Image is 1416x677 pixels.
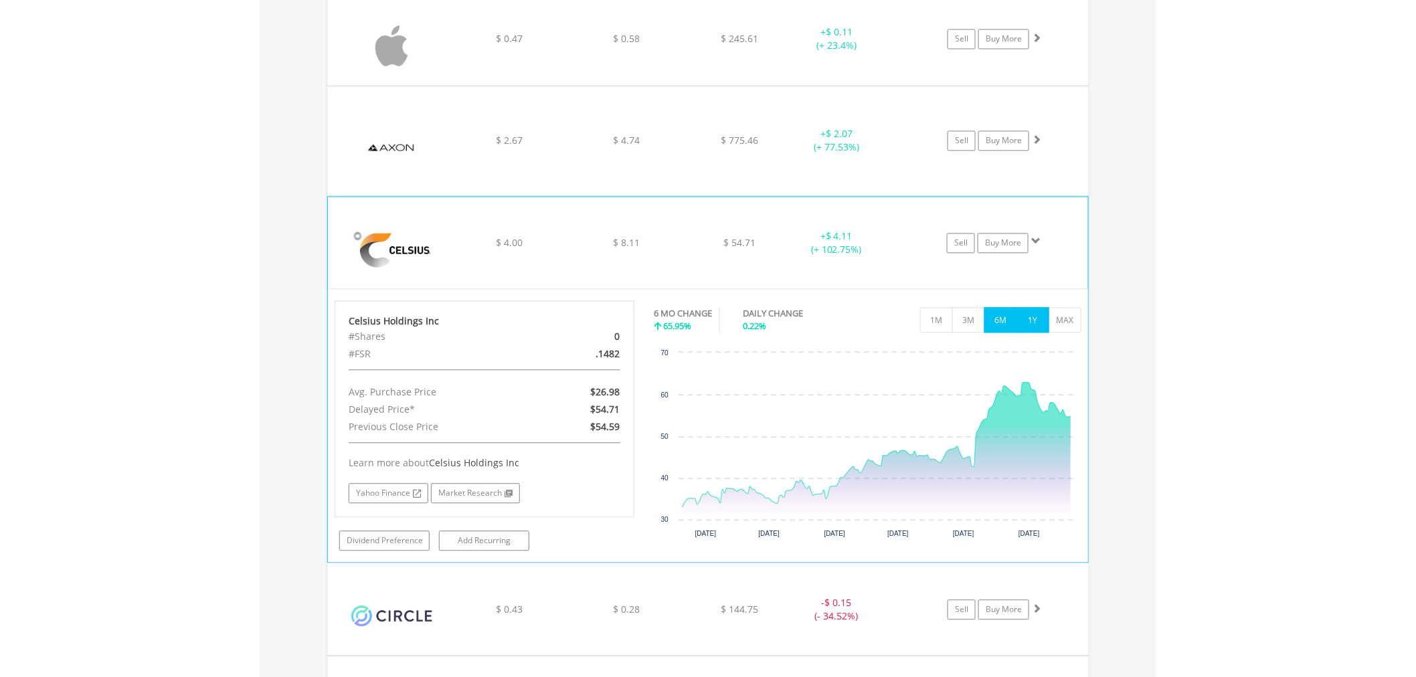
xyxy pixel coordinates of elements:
[613,603,640,616] span: $ 0.28
[786,597,887,623] div: - (- 34.52%)
[721,134,759,147] span: $ 775.46
[349,484,428,504] a: Yahoo Finance
[724,237,756,250] span: $ 54.71
[826,230,853,243] span: $ 4.11
[429,457,519,470] span: Celsius Holdings Inc
[984,308,1017,333] button: 6M
[496,603,523,616] span: $ 0.43
[953,530,974,538] text: [DATE]
[339,401,533,419] div: Delayed Price*
[496,33,523,45] span: $ 0.47
[826,128,853,140] span: $ 2.07
[533,328,630,346] div: 0
[654,347,1081,547] svg: Interactive chart
[948,131,976,151] a: Sell
[948,29,976,50] a: Sell
[664,320,692,332] span: 65.95%
[947,233,975,254] a: Sell
[339,346,533,363] div: #FSR
[824,530,845,538] text: [DATE]
[660,516,669,524] text: 30
[533,346,630,363] div: .1482
[920,308,953,333] button: 1M
[590,386,620,399] span: $26.98
[786,128,887,155] div: + (+ 77.53%)
[721,603,759,616] span: $ 144.75
[496,237,523,250] span: $ 4.00
[590,403,620,416] span: $54.71
[334,581,449,652] img: EQU.US.CRCL.png
[786,230,887,257] div: + (+ 102.75%)
[695,530,716,538] text: [DATE]
[1049,308,1081,333] button: MAX
[335,214,450,286] img: EQU.US.CELH.png
[721,33,759,45] span: $ 245.61
[339,384,533,401] div: Avg. Purchase Price
[660,475,669,482] text: 40
[613,33,640,45] span: $ 0.58
[1016,308,1049,333] button: 1Y
[590,421,620,433] span: $54.59
[660,433,669,441] text: 50
[952,308,985,333] button: 3M
[654,347,1082,547] div: Chart. Highcharts interactive chart.
[334,104,449,193] img: EQU.US.AXON.png
[825,597,852,609] span: $ 0.15
[613,237,640,250] span: $ 8.11
[743,308,851,320] div: DAILY CHANGE
[349,457,620,470] div: Learn more about
[613,134,640,147] span: $ 4.74
[978,29,1029,50] a: Buy More
[660,392,669,399] text: 60
[887,530,909,538] text: [DATE]
[978,233,1029,254] a: Buy More
[349,315,620,328] div: Celsius Holdings Inc
[786,26,887,53] div: + (+ 23.4%)
[339,419,533,436] div: Previous Close Price
[654,308,713,320] div: 6 MO CHANGE
[431,484,520,504] a: Market Research
[1019,530,1040,538] text: [DATE]
[948,600,976,620] a: Sell
[339,531,430,551] a: Dividend Preference
[978,600,1029,620] a: Buy More
[743,320,767,332] span: 0.22%
[439,531,529,551] a: Add Recurring
[826,26,853,39] span: $ 0.11
[339,328,533,346] div: #Shares
[660,350,669,357] text: 70
[334,10,449,82] img: EQU.US.AAPL.png
[758,530,780,538] text: [DATE]
[496,134,523,147] span: $ 2.67
[978,131,1029,151] a: Buy More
